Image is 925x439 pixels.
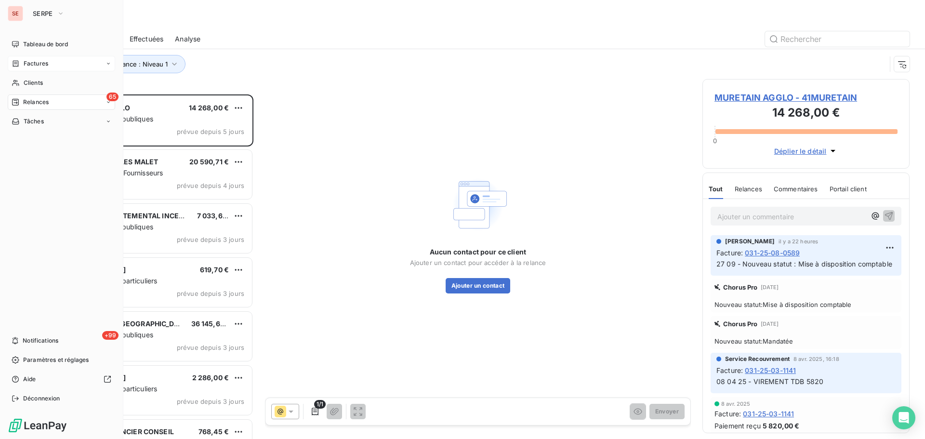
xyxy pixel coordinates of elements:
[24,59,48,68] span: Factures
[716,260,892,268] span: 27 09 - Nouveau statut : Mise à disposition comptable
[723,320,758,328] span: Chorus Pro
[410,259,546,266] span: Ajouter un contact pour accéder à la relance
[793,356,839,362] span: 8 avr. 2025, 16:18
[130,34,164,44] span: Effectuées
[24,117,44,126] span: Tâches
[8,372,115,387] a: Aide
[892,406,915,429] div: Open Intercom Messenger
[830,185,867,193] span: Portail client
[745,365,796,375] span: 031-25-03-1141
[763,421,800,431] span: 5 820,00 €
[725,237,775,246] span: [PERSON_NAME]
[102,331,119,340] span: +99
[714,301,898,308] span: Nouveau statut : Mise à disposition comptable
[23,336,58,345] span: Notifications
[714,104,898,123] h3: 14 268,00 €
[23,98,49,106] span: Relances
[200,266,229,274] span: 619,70 €
[175,34,200,44] span: Analyse
[189,158,229,166] span: 20 590,71 €
[709,185,723,193] span: Tout
[106,93,119,101] span: 65
[68,212,206,220] span: SDIS SCE DEPARTEMENTAL INCENDIE ET
[761,321,779,327] span: [DATE]
[716,248,743,258] span: Facture :
[23,394,60,403] span: Déconnexion
[314,400,326,409] span: 1/1
[177,398,244,405] span: prévue depuis 3 jours
[23,356,89,364] span: Paramètres et réglages
[177,344,244,351] span: prévue depuis 3 jours
[725,355,790,363] span: Service Recouvrement
[192,373,229,382] span: 2 286,00 €
[774,185,818,193] span: Commentaires
[714,409,741,419] span: Facture :
[8,6,23,21] div: SE
[716,377,823,386] span: 08 04 25 - VIREMENT TDB 5820
[761,284,779,290] span: [DATE]
[446,278,511,293] button: Ajouter un contact
[430,247,526,257] span: Aucun contact pour ce client
[745,248,800,258] span: 031-25-08-0589
[177,290,244,297] span: prévue depuis 3 jours
[723,283,758,291] span: Chorus Pro
[68,319,189,328] span: COMMUNE DE [GEOGRAPHIC_DATA]
[23,375,36,384] span: Aide
[714,337,898,345] span: Nouveau statut : Mandatée
[743,409,794,419] span: 031-25-03-1141
[46,94,253,439] div: grid
[716,365,743,375] span: Facture :
[189,104,229,112] span: 14 268,00 €
[68,55,185,73] button: Niveau de relance : Niveau 1
[774,146,827,156] span: Déplier le détail
[735,185,762,193] span: Relances
[23,40,68,49] span: Tableau de bord
[177,182,244,189] span: prévue depuis 4 jours
[197,212,234,220] span: 7 033,68 €
[714,421,761,431] span: Paiement reçu
[714,91,898,104] span: MURETAIN AGGLO - 41MURETAIN
[191,319,231,328] span: 36 145,66 €
[765,31,910,47] input: Rechercher
[177,236,244,243] span: prévue depuis 3 jours
[33,10,53,17] span: SERPE
[721,401,751,407] span: 8 avr. 2025
[779,239,818,244] span: il y a 22 heures
[8,418,67,433] img: Logo LeanPay
[82,60,168,68] span: Niveau de relance : Niveau 1
[198,427,229,436] span: 768,45 €
[771,146,841,157] button: Déplier le détail
[177,128,244,135] span: prévue depuis 5 jours
[713,137,717,145] span: 0
[649,404,685,419] button: Envoyer
[447,174,509,236] img: Empty state
[24,79,43,87] span: Clients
